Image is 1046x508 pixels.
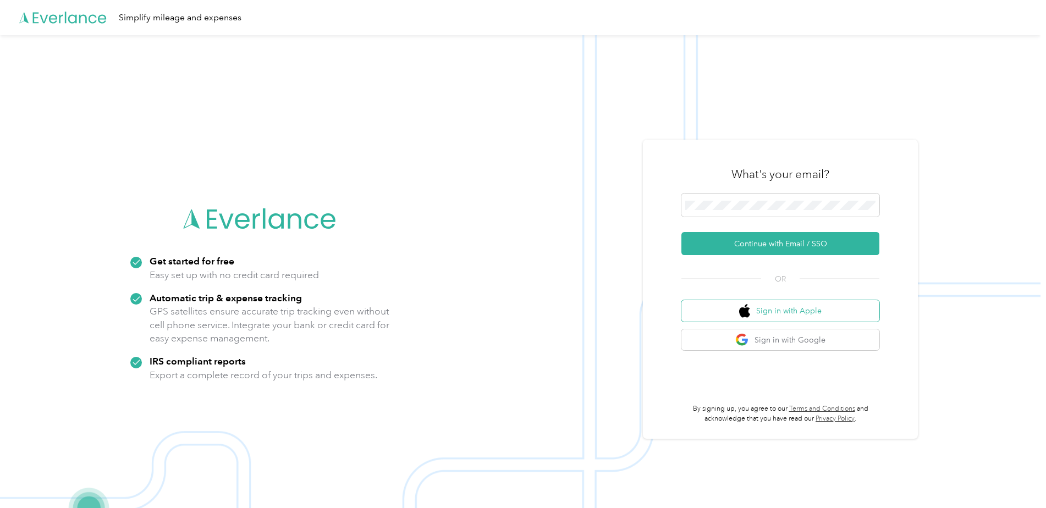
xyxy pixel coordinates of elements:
p: Export a complete record of your trips and expenses. [150,368,377,382]
strong: Get started for free [150,255,234,267]
p: By signing up, you agree to our and acknowledge that you have read our . [681,404,879,423]
strong: Automatic trip & expense tracking [150,292,302,303]
strong: IRS compliant reports [150,355,246,367]
p: GPS satellites ensure accurate trip tracking even without cell phone service. Integrate your bank... [150,305,390,345]
button: google logoSign in with Google [681,329,879,351]
a: Terms and Conditions [789,405,855,413]
button: apple logoSign in with Apple [681,300,879,322]
button: Continue with Email / SSO [681,232,879,255]
img: google logo [735,333,749,347]
div: Simplify mileage and expenses [119,11,241,25]
img: apple logo [739,304,750,318]
span: OR [761,273,800,285]
a: Privacy Policy [816,415,855,423]
p: Easy set up with no credit card required [150,268,319,282]
h3: What's your email? [731,167,829,182]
